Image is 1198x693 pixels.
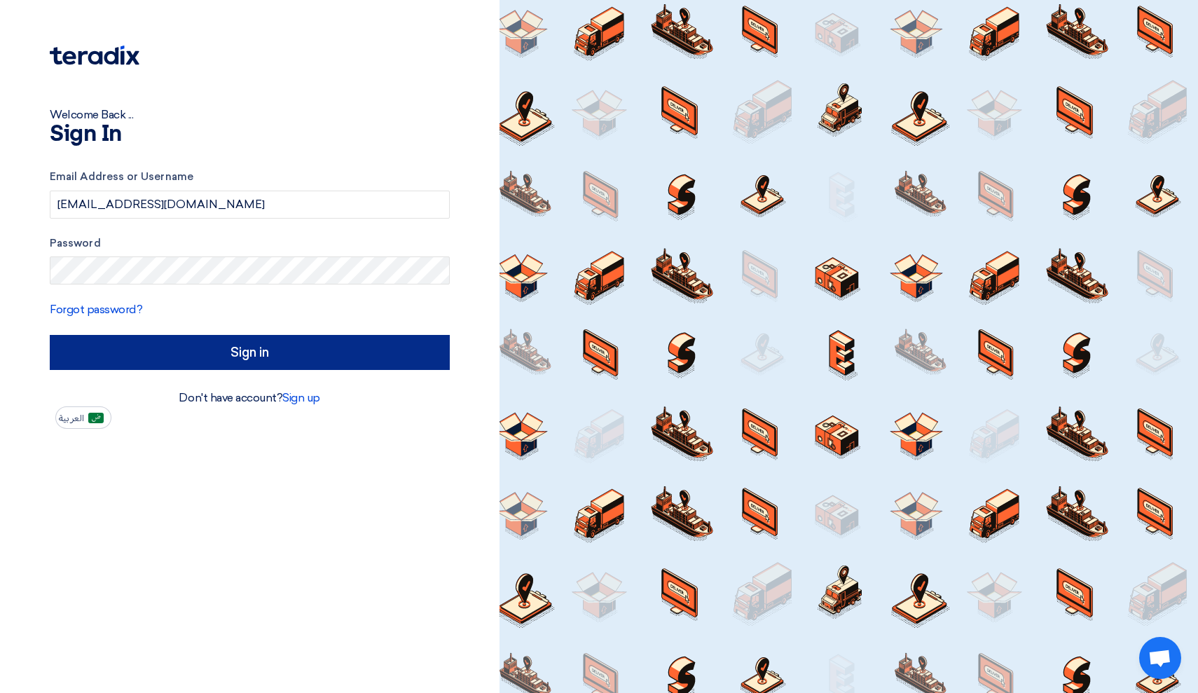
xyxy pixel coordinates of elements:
[1139,637,1181,679] a: Open chat
[50,335,450,370] input: Sign in
[50,107,450,123] div: Welcome Back ...
[50,303,142,316] a: Forgot password?
[88,413,104,423] img: ar-AR.png
[282,391,320,404] a: Sign up
[50,123,450,146] h1: Sign In
[50,169,450,185] label: Email Address or Username
[50,390,450,406] div: Don't have account?
[50,235,450,252] label: Password
[59,413,84,423] span: العربية
[55,406,111,429] button: العربية
[50,46,139,65] img: Teradix logo
[50,191,450,219] input: Enter your business email or username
